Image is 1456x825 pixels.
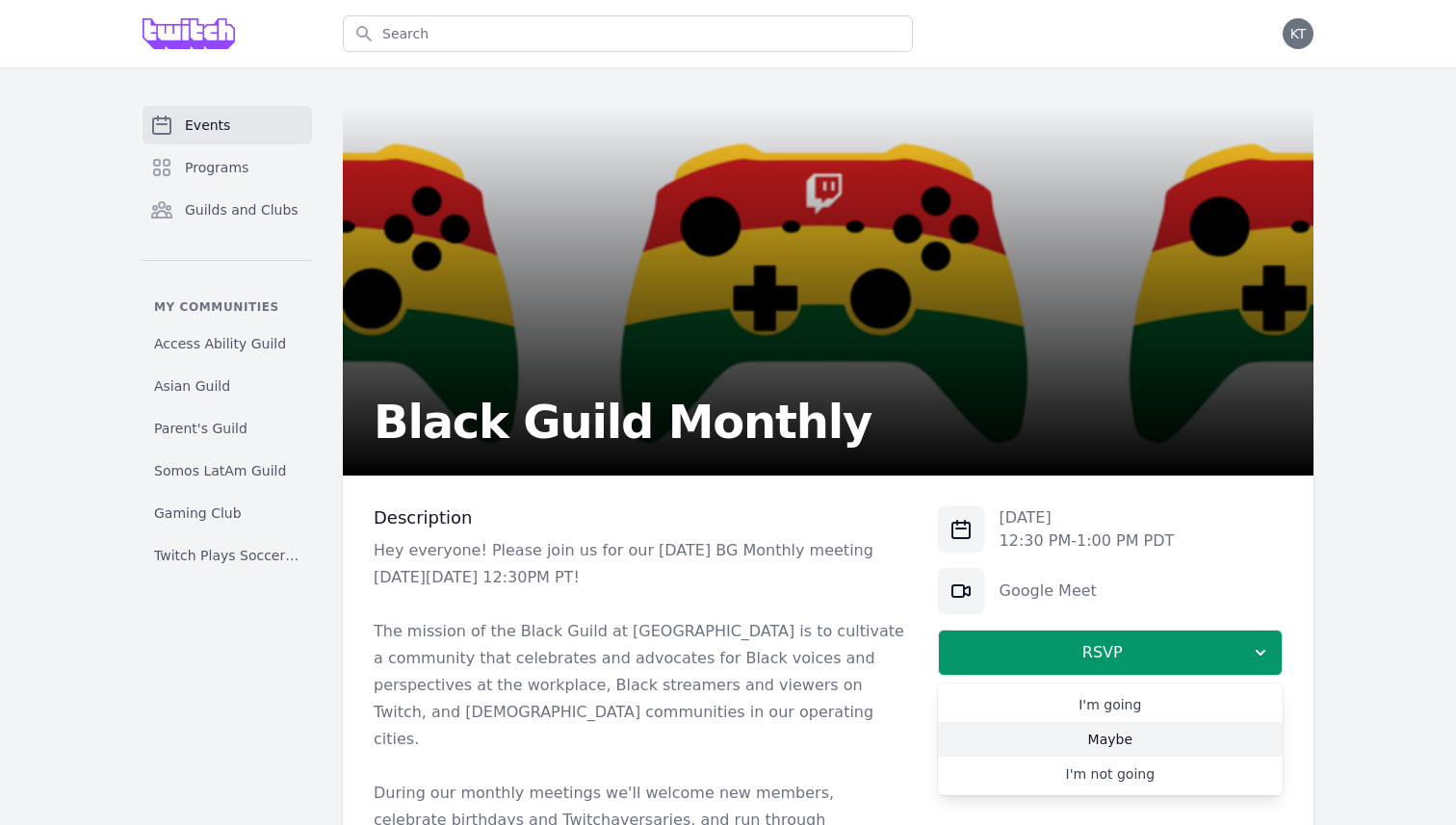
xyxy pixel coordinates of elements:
[1000,581,1097,600] a: Google Meet
[1283,18,1313,49] button: KT
[938,757,1283,791] a: I'm not going
[143,18,235,49] img: Grove
[143,191,312,229] a: Guilds and Clubs
[1000,529,1175,553] p: 12:30 PM - 1:00 PM PDT
[154,461,286,480] span: Somos LatAm Guild
[343,15,913,52] input: Search
[143,326,312,361] a: Access Ability Guild
[143,369,312,403] a: Asian Guild
[1290,27,1307,40] span: KT
[374,537,907,591] p: Hey everyone! Please join us for our [DATE] BG Monthly meeting [DATE][DATE] 12:30PM PT!
[154,503,242,523] span: Gaming Club
[374,399,871,445] h2: Black Guild Monthly
[938,687,1283,722] a: I'm going
[143,496,312,530] a: Gaming Club
[143,106,312,573] nav: Sidebar
[143,106,312,144] a: Events
[185,116,230,135] span: Events
[143,299,312,315] p: My communities
[143,453,312,488] a: Somos LatAm Guild
[938,630,1283,676] button: RSVP
[1000,506,1175,529] p: [DATE]
[154,376,230,396] span: Asian Guild
[143,411,312,446] a: Parent's Guild
[154,419,247,438] span: Parent's Guild
[938,683,1283,795] div: RSVP
[938,722,1283,757] a: Maybe
[154,334,286,353] span: Access Ability Guild
[185,200,299,219] span: Guilds and Clubs
[143,538,312,573] a: Twitch Plays Soccer Club
[185,158,248,177] span: Programs
[143,148,312,187] a: Programs
[154,546,300,565] span: Twitch Plays Soccer Club
[954,641,1251,664] span: RSVP
[374,506,907,529] h3: Description
[374,618,907,753] p: The mission of the Black Guild at [GEOGRAPHIC_DATA] is to cultivate a community that celebrates a...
